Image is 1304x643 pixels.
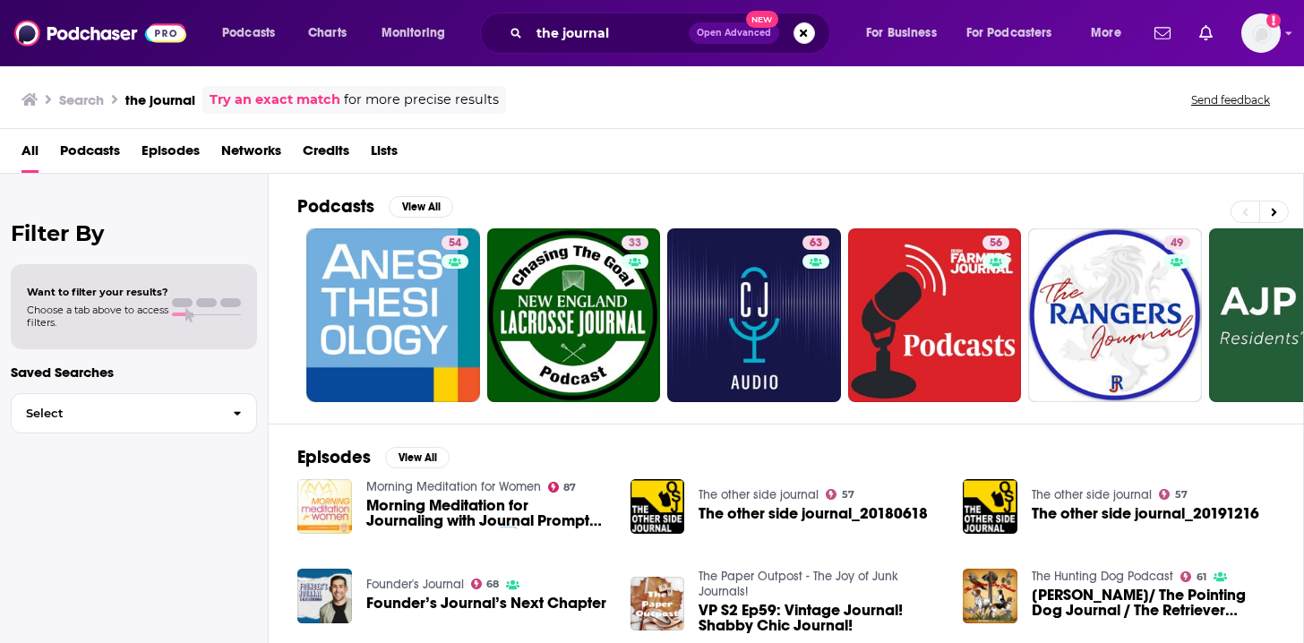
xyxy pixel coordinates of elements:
a: 49 [1028,228,1202,402]
img: VP S2 Ep59: Vintage Journal! Shabby Chic Journal! [631,577,685,631]
a: All [21,136,39,173]
div: Search podcasts, credits, & more... [497,13,847,54]
p: Saved Searches [11,364,257,381]
span: 56 [990,235,1002,253]
img: The other side journal_20191216 [963,479,1017,534]
a: 63 [667,228,841,402]
span: Monitoring [382,21,445,46]
img: User Profile [1241,13,1281,53]
button: open menu [955,19,1078,47]
span: 57 [1175,491,1188,499]
span: Select [12,407,219,419]
h2: Podcasts [297,195,374,218]
span: Lists [371,136,398,173]
button: View All [389,196,453,218]
img: Founder’s Journal’s Next Chapter [297,569,352,623]
a: The other side journal_20180618 [699,506,928,521]
span: For Business [866,21,937,46]
a: Show notifications dropdown [1192,18,1220,48]
a: 63 [802,236,829,250]
button: open menu [1078,19,1144,47]
a: EpisodesView All [297,446,450,468]
a: 68 [471,579,500,589]
img: Morning Meditation for Journaling with Journal Prompts (Journal Prompts) 📝 [297,479,352,534]
a: The other side journal [699,487,819,502]
span: 61 [1197,573,1206,581]
a: The Hunting Dog Podcast [1032,569,1173,584]
a: PodcastsView All [297,195,453,218]
a: 33 [487,228,661,402]
input: Search podcasts, credits, & more... [529,19,689,47]
a: 87 [548,482,577,493]
a: Podcasts [60,136,120,173]
span: Want to filter your results? [27,286,168,298]
span: Open Advanced [697,29,771,38]
a: 33 [622,236,648,250]
img: Steve Smith/ The Pointing Dog Journal / The Retriever Journal [963,569,1017,623]
span: For Podcasters [966,21,1052,46]
button: Send feedback [1186,92,1275,107]
h2: Episodes [297,446,371,468]
a: The other side journal_20191216 [1032,506,1259,521]
span: 63 [810,235,822,253]
a: Try an exact match [210,90,340,110]
button: open menu [210,19,298,47]
a: Charts [296,19,357,47]
a: The other side journal [1032,487,1152,502]
a: Morning Meditation for Journaling with Journal Prompts (Journal Prompts) 📝 [366,498,609,528]
a: VP S2 Ep59: Vintage Journal! Shabby Chic Journal! [699,603,941,633]
a: 54 [442,236,468,250]
a: Founder’s Journal’s Next Chapter [366,596,606,611]
span: 57 [842,491,854,499]
button: open menu [369,19,468,47]
span: 54 [449,235,461,253]
img: The other side journal_20180618 [631,479,685,534]
a: Show notifications dropdown [1147,18,1178,48]
span: Choose a tab above to access filters. [27,304,168,329]
h3: Search [59,91,104,108]
a: 57 [826,489,854,500]
button: Open AdvancedNew [689,22,779,44]
a: 56 [848,228,1022,402]
a: 57 [1159,489,1188,500]
a: 61 [1180,571,1206,582]
h2: Filter By [11,220,257,246]
a: Networks [221,136,281,173]
a: The Paper Outpost - The Joy of Junk Journals! [699,569,898,599]
span: New [746,11,778,28]
span: Charts [308,21,347,46]
a: Episodes [142,136,200,173]
span: 87 [563,484,576,492]
a: Credits [303,136,349,173]
img: Podchaser - Follow, Share and Rate Podcasts [14,16,186,50]
a: Morning Meditation for Women [366,479,541,494]
span: Logged in as Isla [1241,13,1281,53]
a: Steve Smith/ The Pointing Dog Journal / The Retriever Journal [1032,587,1274,618]
button: Show profile menu [1241,13,1281,53]
a: 54 [306,228,480,402]
span: [PERSON_NAME]/ The Pointing Dog Journal / The Retriever Journal [1032,587,1274,618]
button: Select [11,393,257,433]
a: 49 [1163,236,1190,250]
button: View All [385,447,450,468]
h3: the journal [125,91,195,108]
button: open menu [854,19,959,47]
span: 68 [486,580,499,588]
svg: Add a profile image [1266,13,1281,28]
